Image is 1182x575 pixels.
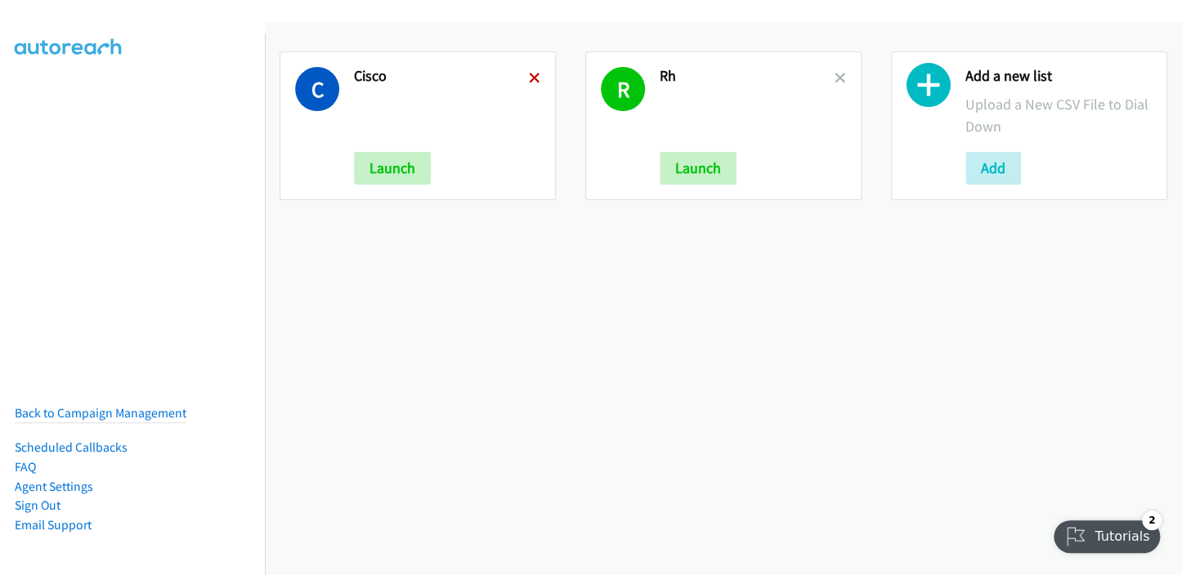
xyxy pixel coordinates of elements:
button: Launch [660,152,737,185]
button: Add [965,152,1021,185]
h2: Cisco [354,67,529,86]
a: Scheduled Callbacks [15,439,128,455]
a: FAQ [15,459,36,475]
a: Email Support [15,517,92,533]
a: Back to Campaign Management [15,405,186,421]
h1: C [295,67,339,111]
button: Launch [354,152,431,185]
a: Agent Settings [15,479,93,494]
h1: R [601,67,645,111]
p: Upload a New CSV File to Dial Down [965,93,1152,137]
a: Sign Out [15,497,60,513]
h2: Add a new list [965,67,1152,86]
iframe: Checklist [1044,504,1170,563]
h2: Rh [660,67,835,86]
